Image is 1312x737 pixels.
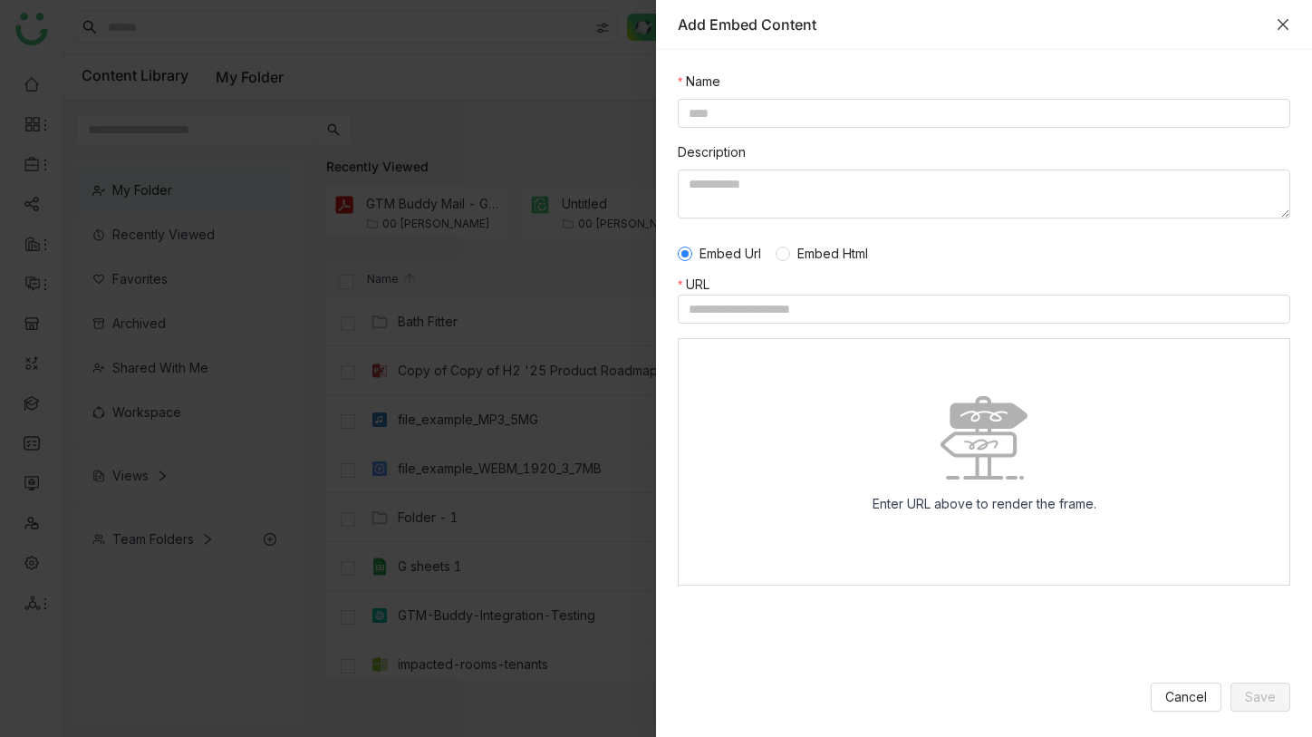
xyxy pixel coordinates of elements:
[790,244,875,264] span: Embed Html
[1165,687,1207,707] span: Cancel
[941,396,1027,480] img: No data
[692,244,768,264] span: Embed Url
[678,15,1267,34] div: Add Embed Content
[678,72,720,92] label: Name
[1230,683,1290,712] button: Save
[1276,17,1290,32] button: Close
[678,142,746,162] label: Description
[678,275,719,295] label: URL
[1151,683,1221,712] button: Cancel
[858,480,1111,529] div: Enter URL above to render the frame.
